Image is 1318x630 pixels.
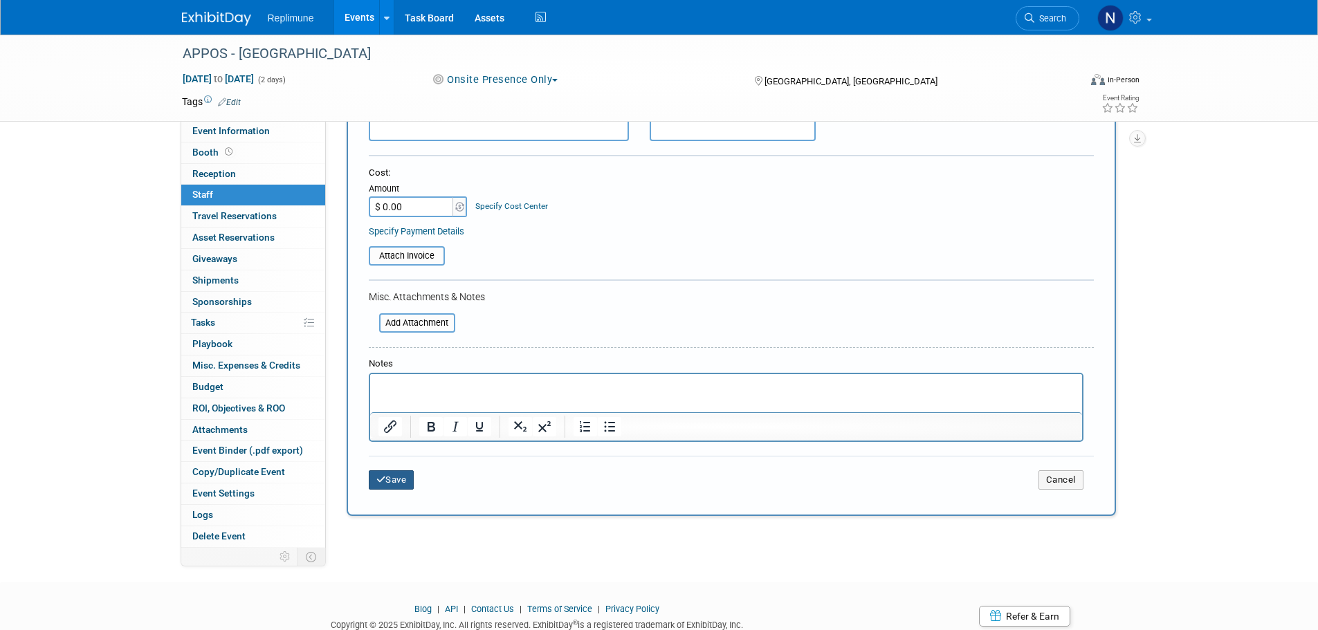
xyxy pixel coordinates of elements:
a: Event Settings [181,483,325,504]
iframe: Rich Text Area [370,374,1082,412]
span: Shipments [192,275,239,286]
td: Personalize Event Tab Strip [273,548,298,566]
button: Underline [468,417,491,436]
a: ROI, Objectives & ROO [181,398,325,419]
span: | [594,604,603,614]
div: Event Format [998,72,1140,93]
a: Specify Cost Center [475,201,548,211]
a: Terms of Service [527,604,592,614]
span: | [460,604,469,614]
a: Logs [181,505,325,526]
td: Tags [182,95,241,109]
span: [DATE] [DATE] [182,73,255,85]
button: Bullet list [598,417,621,436]
img: Nicole Schaeffner [1097,5,1124,31]
span: Reception [192,168,236,179]
div: In-Person [1107,75,1139,85]
div: Amount [369,183,469,196]
sup: ® [573,619,578,627]
button: Save [369,470,414,490]
span: Delete Event [192,530,246,541]
a: Misc. Expenses & Credits [181,355,325,376]
button: Insert/edit link [378,417,402,436]
a: Delete Event [181,526,325,547]
img: ExhibitDay [182,12,251,26]
a: Sponsorships [181,292,325,313]
div: Notes [369,358,1083,371]
a: Reception [181,164,325,185]
span: Asset Reservations [192,232,275,243]
span: ROI, Objectives & ROO [192,402,285,414]
button: Onsite Presence Only [426,73,563,87]
a: Contact Us [471,604,514,614]
button: Superscript [533,417,556,436]
a: Shipments [181,270,325,291]
span: Playbook [192,338,232,349]
span: Event Information [192,125,270,136]
span: Staff [192,189,213,200]
span: Misc. Expenses & Credits [192,360,300,371]
span: Search [1034,13,1066,24]
div: Event Rating [1101,95,1139,102]
a: Privacy Policy [605,604,659,614]
span: Sponsorships [192,296,252,307]
a: Blog [414,604,432,614]
a: Staff [181,185,325,205]
a: Attachments [181,420,325,441]
span: (2 days) [257,75,286,84]
a: Booth [181,142,325,163]
span: Travel Reservations [192,210,277,221]
a: Event Information [181,121,325,142]
a: Search [1016,6,1079,30]
span: Logs [192,509,213,520]
button: Cancel [1038,470,1083,490]
a: Asset Reservations [181,228,325,248]
span: | [516,604,525,614]
td: Toggle Event Tabs [297,548,325,566]
div: Misc. Attachments & Notes [369,290,1094,304]
span: Giveaways [192,253,237,264]
a: Budget [181,377,325,398]
div: APPOS - [GEOGRAPHIC_DATA] [178,41,1059,66]
button: Subscript [509,417,532,436]
button: Italic [443,417,467,436]
span: | [434,604,443,614]
a: Giveaways [181,249,325,270]
span: Event Settings [192,488,255,499]
a: Specify Payment Details [369,226,464,237]
a: Event Binder (.pdf export) [181,441,325,461]
img: Format-Inperson.png [1091,74,1105,85]
a: Playbook [181,334,325,355]
button: Bold [419,417,443,436]
span: to [212,73,225,84]
span: Booth [192,147,235,158]
a: API [445,604,458,614]
span: Tasks [191,317,215,328]
span: Booth not reserved yet [222,147,235,157]
span: Copy/Duplicate Event [192,466,285,477]
span: Attachments [192,424,248,435]
button: Numbered list [574,417,597,436]
span: Budget [192,381,223,392]
a: Tasks [181,313,325,333]
a: Copy/Duplicate Event [181,462,325,483]
span: Event Binder (.pdf export) [192,445,303,456]
a: Travel Reservations [181,206,325,227]
span: Replimune [268,12,314,24]
a: Edit [218,98,241,107]
div: Cost: [369,167,1094,180]
a: Refer & Earn [979,606,1070,627]
span: [GEOGRAPHIC_DATA], [GEOGRAPHIC_DATA] [765,76,937,86]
